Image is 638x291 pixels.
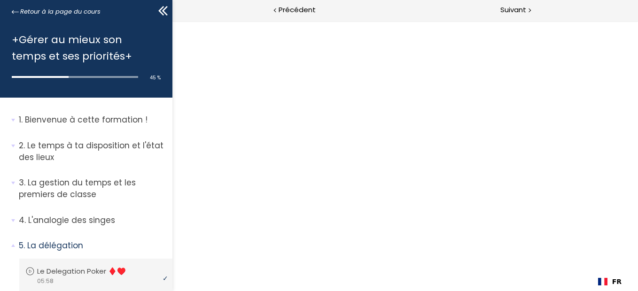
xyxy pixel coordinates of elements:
[598,278,607,285] img: Français flag
[12,31,156,64] h1: +Gérer au mieux son temps et ses priorités+
[5,270,101,291] iframe: chat widget
[150,74,161,81] span: 45 %
[591,272,629,291] div: Language Switcher
[598,278,622,285] a: FR
[19,140,165,163] p: Le temps à ta disposition et l'état des lieux
[19,214,26,226] span: 4.
[279,4,316,16] span: Précédent
[591,272,629,291] div: Language selected: Français
[19,240,25,252] span: 5.
[12,7,101,17] a: Retour à la page du cours
[19,114,23,126] span: 1.
[19,140,25,152] span: 2.
[19,214,165,226] p: L'analogie des singes
[19,177,165,200] p: La gestion du temps et les premiers de classe
[19,114,165,126] p: Bienvenue à cette formation !
[37,266,140,276] p: Le Delegation Poker ♦️♥️
[500,4,526,16] span: Suivant
[20,7,101,17] span: Retour à la page du cours
[19,177,25,189] span: 3.
[19,240,165,252] p: La délégation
